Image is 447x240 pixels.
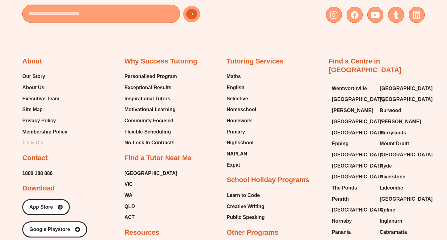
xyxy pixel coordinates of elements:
[332,161,385,171] span: [GEOGRAPHIC_DATA]
[332,106,373,115] span: [PERSON_NAME]
[332,84,367,93] span: Wentworthville
[332,183,373,193] a: The Ponds
[332,216,352,226] span: Hornsby
[227,94,256,103] a: Selective
[380,172,421,181] a: Riverstone
[332,95,373,104] a: [GEOGRAPHIC_DATA]
[124,57,197,66] h2: Why Success Tutoring
[380,128,421,137] a: Merrylands
[29,227,70,232] span: Google Playstore
[380,161,392,171] span: Ryde
[124,169,177,178] span: [GEOGRAPHIC_DATA]
[332,161,373,171] a: [GEOGRAPHIC_DATA]
[124,191,133,200] span: WA
[227,228,279,237] h2: Other Programs
[332,106,373,115] a: [PERSON_NAME]
[227,160,240,170] span: Expat
[380,205,421,215] a: Online
[332,150,385,159] span: [GEOGRAPHIC_DATA]
[332,117,385,126] span: [GEOGRAPHIC_DATA]
[332,128,385,137] span: [GEOGRAPHIC_DATA]
[380,161,421,171] a: Ryde
[22,127,67,137] a: Membership Policy
[22,57,42,66] h2: About
[29,205,53,210] span: App Store
[332,139,348,148] span: Epping
[380,95,421,104] a: [GEOGRAPHIC_DATA]
[124,127,171,137] span: Flexible Scheduling
[380,139,421,148] a: Mount Druitt
[22,116,67,125] a: Privacy Policy
[329,57,401,74] a: Find a Centre in [GEOGRAPHIC_DATA]
[380,128,406,137] span: Merrylands
[380,106,401,115] span: Burwood
[332,216,373,226] a: Hornsby
[227,83,256,92] a: English
[227,127,256,137] a: Primary
[227,202,265,211] a: Creative Writing
[124,72,177,81] a: Personalised Program
[22,105,43,114] span: Site Map
[380,106,421,115] a: Burwood
[124,127,177,137] a: Flexible Scheduling
[22,184,55,193] h2: Download
[22,154,48,163] h2: Contact
[227,138,254,147] span: Highschool
[332,95,385,104] span: [GEOGRAPHIC_DATA]
[22,94,59,103] span: Executive Team
[416,210,447,240] iframe: Chat Widget
[380,216,402,226] span: Ingleburn
[332,228,351,237] span: Panania
[124,191,177,200] a: WA
[22,105,67,114] a: Site Map
[227,127,245,137] span: Primary
[124,116,177,125] a: Community Focused
[332,84,373,93] a: Wentworthville
[124,202,135,211] span: QLD
[124,213,135,222] span: ACT
[124,228,159,237] h2: Resources
[22,72,67,81] a: Our Story
[332,150,373,159] a: [GEOGRAPHIC_DATA]
[227,83,245,92] span: English
[22,116,56,125] span: Privacy Policy
[380,172,405,181] span: Riverstone
[124,154,192,163] h2: Find a Tutor Near Me
[227,213,265,222] a: Public Speaking
[380,117,421,126] span: [PERSON_NAME]
[227,191,265,200] a: Learn to Code
[380,228,407,237] span: Cabramatta
[380,150,432,159] span: [GEOGRAPHIC_DATA]
[124,138,177,147] a: No-Lock In Contracts
[227,116,256,125] a: Homework
[124,116,173,125] span: Community Focused
[380,183,421,193] a: Lidcombe
[380,205,395,215] span: Online
[380,194,432,204] span: [GEOGRAPHIC_DATA]
[124,105,175,114] span: Motivational Learning
[124,105,177,114] a: Motivational Learning
[227,94,248,103] span: Selective
[124,94,177,103] a: Inspirational Tutors
[332,172,373,181] a: [GEOGRAPHIC_DATA]
[22,72,45,81] span: Our Story
[227,72,256,81] a: Maths
[124,138,175,147] span: No-Lock In Contracts
[380,228,421,237] a: Cabramatta
[332,205,373,215] a: [GEOGRAPHIC_DATA]
[22,83,67,92] a: About Us
[380,84,432,93] span: [GEOGRAPHIC_DATA]
[332,194,349,204] span: Penrith
[124,94,170,103] span: Inspirational Tutors
[22,83,44,92] span: About Us
[124,202,177,211] a: QLD
[22,138,43,147] span: T’s & C’s
[22,94,67,103] a: Executive Team
[380,150,421,159] a: [GEOGRAPHIC_DATA]
[380,84,421,93] a: [GEOGRAPHIC_DATA]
